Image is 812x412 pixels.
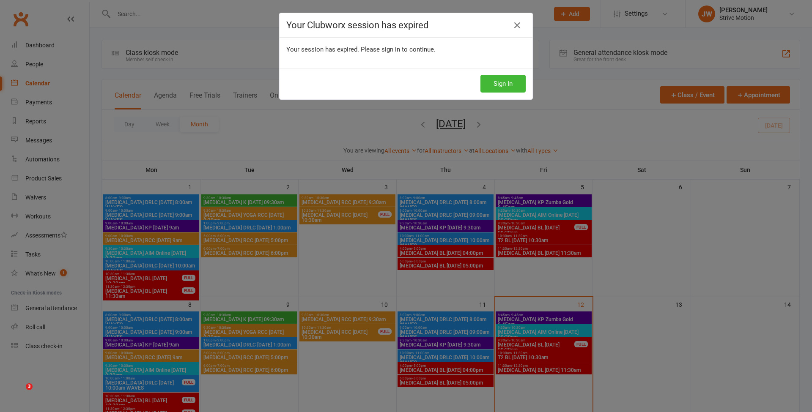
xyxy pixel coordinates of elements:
button: Sign In [480,75,526,93]
iframe: Intercom live chat [8,383,29,404]
span: Your session has expired. Please sign in to continue. [286,46,436,53]
h4: Your Clubworx session has expired [286,20,526,30]
span: 3 [26,383,33,390]
a: Close [510,19,524,32]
